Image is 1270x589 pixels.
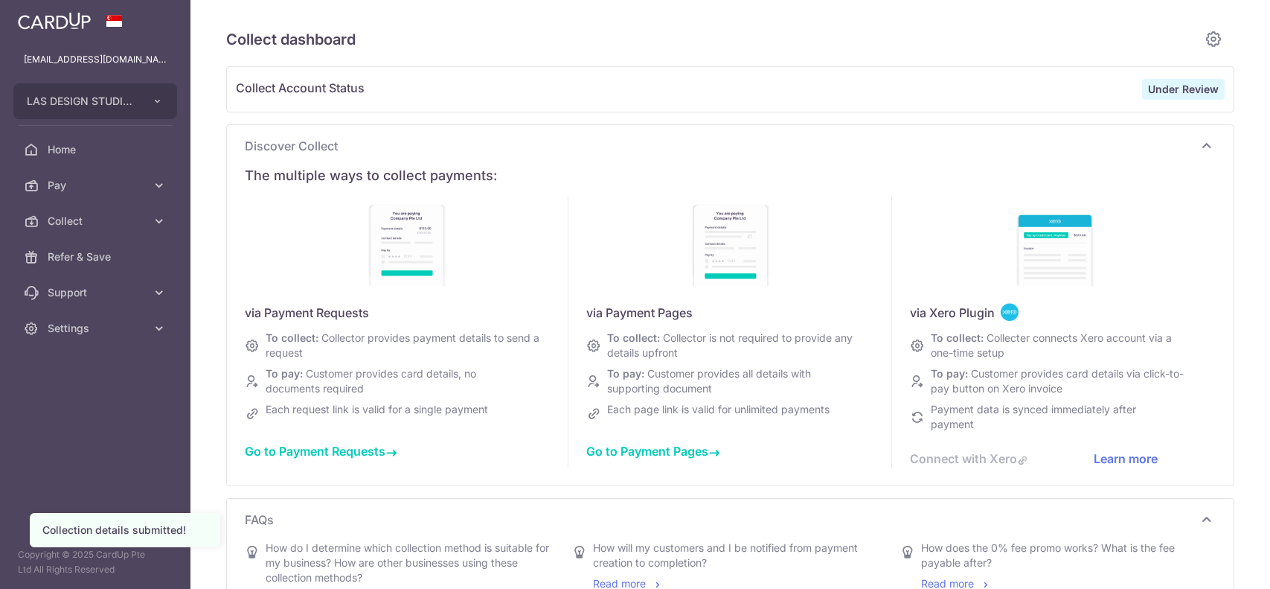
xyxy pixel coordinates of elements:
span: Each request link is valid for a single payment [266,403,488,416]
span: Collector is not required to provide any details upfront [607,331,853,359]
span: Payment data is synced immediately after payment [931,403,1136,430]
img: discover-payment-pages-940d318898c69d434d935dddd9c2ffb4de86cb20fe041a80db9227a4a91428ac.jpg [685,197,774,286]
button: LAS DESIGN STUDIO PTE. LTD. [13,83,177,119]
span: Settings [48,321,146,336]
div: via Payment Pages [586,304,891,322]
span: To pay: [931,367,968,380]
div: How do I determine which collection method is suitable for my business? How are other businesses ... [266,541,551,585]
div: Collection details submitted! [42,523,208,538]
div: The multiple ways to collect payments: [245,167,1216,185]
span: Discover Collect [245,137,1198,155]
span: Collect [48,214,146,229]
div: How does the 0% fee promo works? What is the fee payable after? [921,541,1207,570]
span: To pay: [266,367,303,380]
span: To collect: [266,331,318,344]
span: To pay: [607,367,644,380]
p: FAQs [245,511,1216,529]
span: Customer provides all details with supporting document [607,367,811,395]
p: Discover Collect [245,137,1216,155]
a: Go to Payment Pages [586,444,720,459]
span: Customer provides card details, no documents required [266,367,476,395]
span: Each page link is valid for unlimited payments [607,403,830,416]
div: How will my customers and I be notified from payment creation to completion? [593,541,879,570]
div: Discover Collect [245,161,1216,474]
img: discover-payment-requests-886a7fde0c649710a92187107502557eb2ad8374a8eb2e525e76f9e186b9ffba.jpg [362,197,451,286]
span: Pay [48,178,146,193]
a: Go to Payment Requests [245,444,397,459]
span: Collecter connects Xero account via a one-time setup [931,331,1172,359]
span: Collect Account Status [236,79,1142,100]
p: [EMAIL_ADDRESS][DOMAIN_NAME] [24,52,167,67]
div: via Payment Requests [245,304,568,322]
span: LAS DESIGN STUDIO PTE. LTD. [27,94,137,109]
span: Collector provides payment details to send a request [266,331,539,359]
img: CardUp [18,12,91,30]
span: Support [48,285,146,300]
img: discover-xero-sg-b5e0f4a20565c41d343697c4b648558ec96bb2b1b9ca64f21e4d1c2465932dfb.jpg [1010,197,1099,286]
span: Customer provides card details via click-to-pay button on Xero invoice [931,367,1184,395]
span: Refer & Save [48,249,146,264]
span: To collect: [607,331,660,344]
span: Home [48,142,146,157]
span: FAQs [245,511,1198,529]
span: To collect: [931,331,984,344]
a: Learn more [1094,451,1158,466]
h5: Collect dashboard [226,28,1199,51]
div: via Xero Plugin [910,304,1216,322]
strong: Under Review [1148,83,1219,95]
img: <span class="translation_missing" title="translation missing: en.collect_dashboard.discover.cards... [1001,303,1019,322]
